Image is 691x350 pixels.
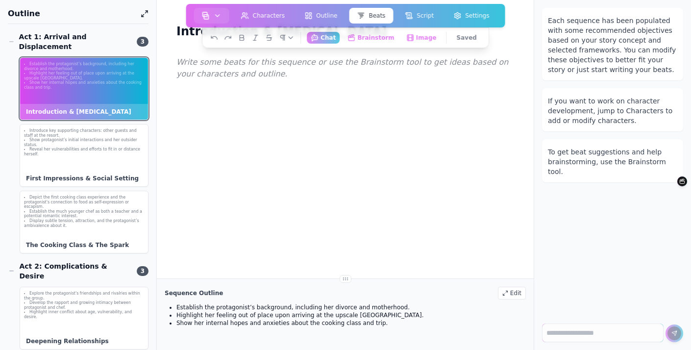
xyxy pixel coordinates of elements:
[231,6,295,25] a: Characters
[445,8,497,24] button: Settings
[137,37,148,47] span: 3
[347,6,395,25] a: Beats
[344,32,398,44] button: Brainstorm
[233,8,293,24] button: Characters
[202,12,210,20] img: storyboard
[20,104,148,120] div: Introduction & [MEDICAL_DATA]
[349,8,393,24] button: Beats
[176,311,526,319] li: Highlight her feeling out of place upon arriving at the upscale [GEOGRAPHIC_DATA].
[24,147,144,156] li: Reveal her vulnerabilities and efforts to fit in or distance herself.
[24,80,144,90] li: Show her internal hopes and anxieties about the cooking class and trip.
[548,96,677,125] div: If you want to work on character development, jump to Characters to add or modify characters.
[24,219,144,228] li: Display subtle tension, attraction, and the protagonist’s ambivalence about it.
[24,62,144,71] li: Establish the protagonist’s background, including her divorce and motherhood.
[20,333,148,349] div: Deepening Relationships
[548,147,677,176] div: To get beat suggestions and help brainstorming, use the Brainstorm tool.
[548,16,677,75] div: Each sequence has been populated with some recommended objectives based on your story concept and...
[24,209,144,219] li: Establish the much younger chef as both a teacher and a potential romantic interest.
[444,6,499,25] a: Settings
[24,71,144,80] li: Highlight her feeling out of place upon arriving at the upscale [GEOGRAPHIC_DATA].
[295,6,347,25] a: Outline
[165,289,223,297] h2: Sequence Outline
[176,303,526,311] li: Establish the protagonist’s background, including her divorce and motherhood.
[24,128,144,138] li: Introduce key supporting characters: other guests and staff at the resort.
[307,32,340,44] button: Chat
[176,319,526,327] li: Show her internal hopes and anxieties about the cooking class and trip.
[677,176,687,186] button: Brainstorm
[8,8,137,20] h1: Outline
[20,171,148,186] div: First Impressions & Social Setting
[498,287,526,300] div: Edit
[24,138,144,147] li: Show protagonist’s initial interactions and her outsider status.
[20,237,148,253] div: The Cooking Class & The Spark
[395,6,444,25] a: Script
[24,291,144,300] li: Explore the protagonist's friendships and rivalries within the group.
[397,8,442,24] button: Script
[296,8,345,24] button: Outline
[24,310,144,319] li: Highlight inner conflict about age, vulnerability, and desire.
[173,22,391,41] h1: Introduction & [MEDICAL_DATA]
[402,32,441,44] button: Image
[137,266,148,276] span: 3
[8,32,131,51] div: Act 1: Arrival and Displacement
[453,32,481,44] button: Saved
[24,300,144,310] li: Develop the rapport and growing intimacy between protagonist and chef.
[8,261,131,281] div: Act 2: Complications & Desire
[24,195,144,209] li: Depict the first cooking class experience and the protagonist's connection to food as self-expres...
